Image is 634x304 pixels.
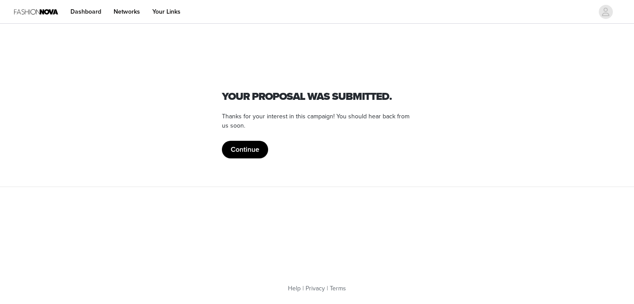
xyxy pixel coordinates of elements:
[14,2,58,22] img: Fashion Nova Logo
[147,2,186,22] a: Your Links
[306,285,325,292] a: Privacy
[65,2,107,22] a: Dashboard
[601,5,610,19] div: avatar
[330,285,346,292] a: Terms
[108,2,145,22] a: Networks
[222,112,412,130] p: Thanks for your interest in this campaign! You should hear back from us soon.
[327,285,328,292] span: |
[288,285,301,292] a: Help
[222,89,412,105] h1: Your proposal was submitted.
[302,285,304,292] span: |
[222,141,268,158] button: Continue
